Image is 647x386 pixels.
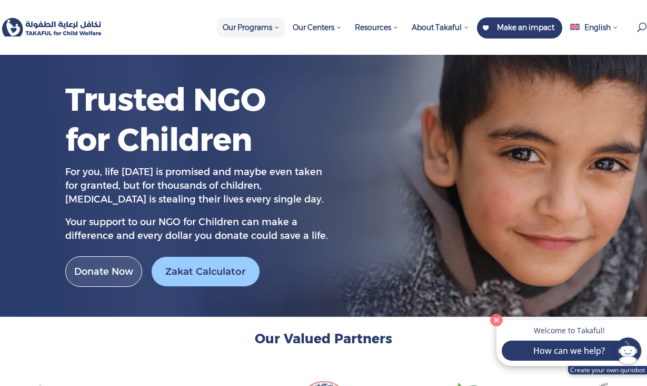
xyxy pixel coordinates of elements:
[477,17,562,38] a: Make an impact
[507,325,631,335] p: Welcome to Takaful!
[487,311,505,329] button: Close
[497,23,554,32] span: Make an impact
[65,80,276,165] h1: Trusted NGO for Children
[2,18,102,37] img: Takaful
[65,216,329,243] p: very dollar you donate could save a life.
[65,256,142,287] a: Donate Now
[217,17,285,55] a: Our Programs
[568,366,647,374] a: Create your own quriobot
[355,23,399,32] span: Resources
[65,216,297,242] span: Your support to our NGO for Children can make a difference and e
[287,17,347,55] a: Our Centers
[584,23,611,32] span: English
[223,23,280,32] span: Our Programs
[65,166,329,216] p: For you, life [DATE] is promised and maybe even taken for granted, but for thousands of children,...
[406,17,474,55] a: About Takaful
[412,23,469,32] span: About Takaful
[152,257,260,287] a: Zakat Calculator
[502,341,636,361] button: How can we help?
[293,23,342,32] span: Our Centers
[350,17,404,55] a: Resources
[565,17,623,55] a: English
[39,330,608,353] h2: Our Valued Partners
